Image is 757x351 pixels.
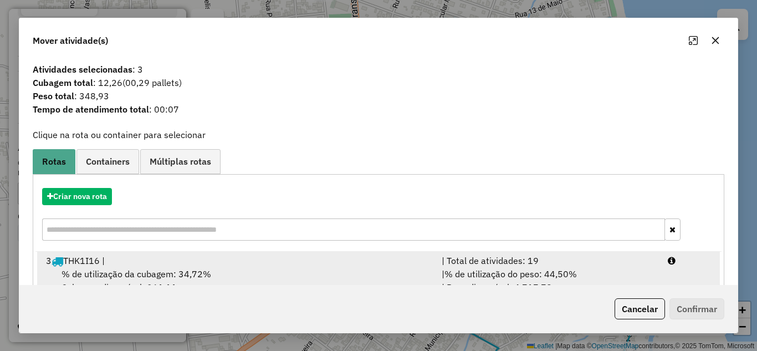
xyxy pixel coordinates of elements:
span: : 12,26 [26,76,731,89]
strong: Atividades selecionadas [33,64,132,75]
span: : 00:07 [26,103,731,116]
label: Clique na rota ou container para selecionar [33,128,206,141]
span: % de utilização da cubagem: 34,72% [62,268,211,279]
span: Múltiplas rotas [150,157,211,166]
span: (00,29 pallets) [122,77,182,88]
span: : 348,93 [26,89,731,103]
div: | | Peso disponível: 4.717,78 [435,267,661,294]
div: | Total de atividades: 19 [435,254,661,267]
button: Criar nova rota [42,188,112,205]
span: : 3 [26,63,731,76]
strong: Peso total [33,90,74,101]
strong: Cubagem total [33,77,93,88]
div: 3 THK1I16 | [39,254,435,267]
div: Cubagem disponível: 261,11 [39,267,435,294]
strong: Tempo de atendimento total [33,104,149,115]
button: Cancelar [615,298,665,319]
button: Maximize [684,32,702,49]
span: Rotas [42,157,66,166]
i: Porcentagens após mover as atividades: Cubagem: 37,79% Peso: 48,60% [668,256,676,265]
span: Containers [86,157,130,166]
span: % de utilização do peso: 44,50% [444,268,577,279]
span: Mover atividade(s) [33,34,108,47]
